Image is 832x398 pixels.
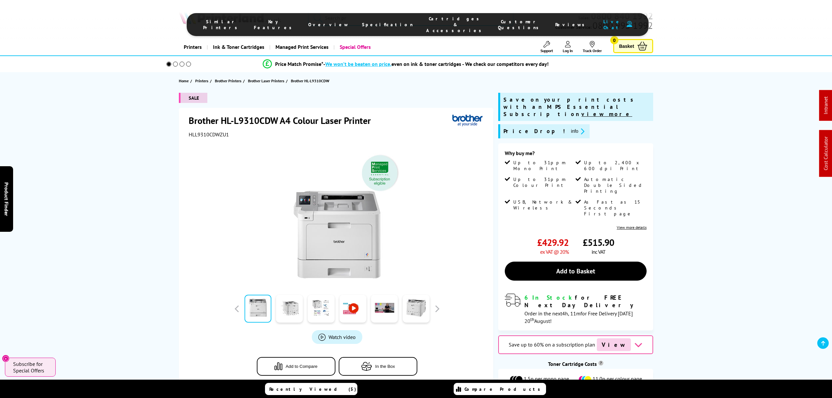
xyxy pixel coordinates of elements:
[2,355,9,362] button: Close
[509,341,595,348] span: Save up to 60% on a subscription plan
[195,77,210,84] a: Printers
[540,41,553,53] a: Support
[375,364,395,369] span: In the Box
[179,77,190,84] a: Home
[257,357,335,376] button: Add to Compare
[454,383,546,395] a: Compare Products
[498,19,542,30] span: Customer Questions
[823,137,829,170] a: Cost Calculator
[505,150,647,160] div: Why buy me?
[503,128,566,135] span: Price Drop!
[189,114,377,127] h1: Brother HL-L9310CDW A4 Colour Laser Printer
[179,93,207,103] span: SALE
[584,160,645,171] span: Up to 2,400 x 600 dpi Print
[362,22,413,28] span: Specification
[513,160,574,171] span: Up to 31ppm Mono Print
[524,375,569,383] span: 1.5p per mono page
[598,361,603,366] sup: Cost per page
[308,22,349,28] span: Overview
[513,176,574,188] span: Up to 31ppm Colour Print
[524,294,647,309] div: for FREE Next Day Delivery
[203,19,241,30] span: Similar Printers
[329,334,356,340] span: Watch video
[619,42,634,50] span: Basket
[524,294,575,301] span: 6 In Stock
[291,78,329,83] span: Brother HL-L9310CDW
[452,114,482,127] img: Brother
[601,19,623,30] span: Live Chat
[583,236,614,249] span: £515.90
[215,77,241,84] span: Brother Printers
[325,61,391,67] span: We won’t be beaten on price,
[503,96,636,118] span: Save on your print costs with an MPS Essential Subscription
[248,77,284,84] span: Brother Laser Printers
[339,357,417,376] button: In the Box
[248,77,286,84] a: Brother Laser Printers
[584,176,645,194] span: Automatic Double Sided Printing
[597,338,631,351] span: View
[505,262,647,281] a: Add to Basket
[333,39,376,55] a: Special Offers
[269,39,333,55] a: Managed Print Services
[505,294,647,324] div: modal_delivery
[269,386,356,392] span: Recently Viewed (5)
[613,39,653,53] a: Basket 0
[555,22,588,28] span: Reviews
[179,39,207,55] a: Printers
[3,182,10,216] span: Product Finder
[13,361,49,374] span: Subscribe for Special Offers
[215,77,243,84] a: Brother Printers
[286,364,317,369] span: Add to Compare
[254,19,295,30] span: Key Features
[323,61,549,67] div: - even on ink & toner cartridges - We check our competitors every day!
[157,58,654,70] li: modal_Promise
[610,36,618,44] span: 0
[189,131,229,138] span: HLL9310CDWZU1
[617,225,647,230] a: View more details
[524,310,633,324] span: Order in the next for Free Delivery [DATE] 20 August!
[195,77,208,84] span: Printers
[540,249,569,255] span: ex VAT @ 20%
[569,128,586,135] button: promo-description
[530,316,534,322] sup: th
[513,199,574,211] span: USB, Network & Wireless
[179,77,189,84] span: Home
[581,110,632,118] u: view more
[593,375,642,383] span: 11.0p per colour page
[627,21,632,27] img: user-headset-duotone.svg
[563,48,573,53] span: Log In
[265,383,357,395] a: Recently Viewed (5)
[312,330,362,344] a: Product_All_Videos
[592,249,605,255] span: inc VAT
[213,39,264,55] span: Ink & Toner Cartridges
[540,48,553,53] span: Support
[426,16,485,33] span: Cartridges & Accessories
[562,310,580,317] span: 4h, 11m
[464,386,544,392] span: Compare Products
[275,61,323,67] span: Price Match Promise*
[563,41,573,53] a: Log In
[498,361,653,367] div: Toner Cartridge Costs
[823,97,829,114] a: Intranet
[273,151,401,279] img: Brother HL-L9310CDW
[584,199,645,217] span: As Fast as 15 Seconds First page
[583,41,602,53] a: Track Order
[537,236,569,249] span: £429.92
[207,39,269,55] a: Ink & Toner Cartridges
